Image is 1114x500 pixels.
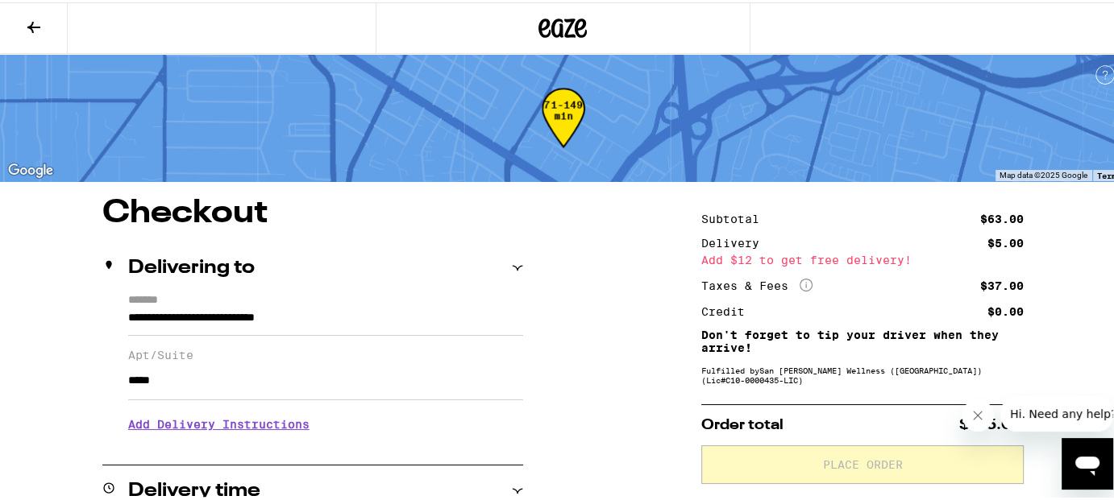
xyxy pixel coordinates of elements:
[10,11,116,24] span: Hi. Need any help?
[987,304,1024,315] div: $0.00
[823,457,903,468] span: Place Order
[701,443,1024,481] button: Place Order
[962,397,994,429] iframe: Close message
[701,326,1024,352] p: Don't forget to tip your driver when they arrive!
[701,276,813,291] div: Taxes & Fees
[701,304,756,315] div: Credit
[128,346,523,359] label: Apt/Suite
[4,158,57,179] a: Open this area in Google Maps (opens a new window)
[1000,394,1113,429] iframe: Message from company
[1000,168,1087,177] span: Map data ©2025 Google
[128,479,260,498] h2: Delivery time
[102,195,523,227] h1: Checkout
[987,235,1024,246] div: $5.00
[980,211,1024,222] div: $63.00
[4,158,57,179] img: Google
[128,256,255,275] h2: Delivering to
[128,403,523,440] h3: Add Delivery Instructions
[701,235,771,246] div: Delivery
[959,415,1024,430] span: $105.00
[980,278,1024,289] div: $37.00
[701,415,784,430] span: Order total
[701,252,1024,263] div: Add $12 to get free delivery!
[542,97,585,158] div: 71-149 min
[701,211,771,222] div: Subtotal
[1062,436,1113,487] iframe: Button to launch messaging window
[128,440,523,453] p: We'll contact you at [PHONE_NUMBER] when we arrive
[701,363,1024,382] div: Fulfilled by San [PERSON_NAME] Wellness ([GEOGRAPHIC_DATA]) (Lic# C10-0000435-LIC )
